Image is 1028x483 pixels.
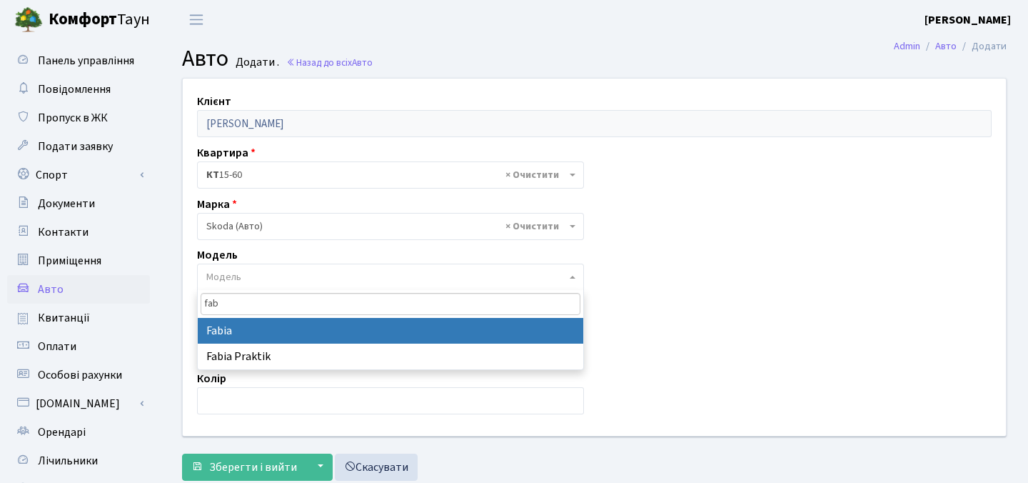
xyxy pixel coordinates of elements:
span: Документи [38,196,95,211]
li: Fabia Praktik [198,344,583,369]
a: [PERSON_NAME] [924,11,1011,29]
span: Подати заявку [38,139,113,154]
label: Клієнт [197,93,231,110]
span: Лічильники [38,453,98,469]
a: Повідомлення [7,75,150,104]
a: [DOMAIN_NAME] [7,389,150,418]
b: [PERSON_NAME] [924,12,1011,28]
span: Авто [182,42,228,75]
span: <b>КТ</b>&nbsp;&nbsp;&nbsp;&nbsp;15-60 [206,168,566,182]
a: Приміщення [7,247,150,275]
img: logo.png [14,6,43,34]
span: Панель управління [38,53,134,69]
span: Авто [352,56,373,69]
a: Авто [7,275,150,304]
span: Skoda (Авто) [206,219,566,234]
a: Авто [935,39,957,54]
span: Контакти [38,224,89,240]
span: Повідомлення [38,81,111,97]
a: Лічильники [7,447,150,475]
a: Орендарі [7,418,150,447]
label: Колір [197,370,226,387]
label: Марка [197,196,237,213]
a: Подати заявку [7,132,150,161]
a: Назад до всіхАвто [286,56,373,69]
a: Квитанції [7,304,150,332]
span: Авто [38,282,64,297]
a: Особові рахунки [7,361,150,389]
span: Таун [49,8,150,32]
span: Видалити всі елементи [505,168,559,182]
span: Приміщення [38,253,101,269]
label: Квартира [197,144,256,161]
span: Зберегти і вийти [209,459,297,475]
li: Додати [957,39,1007,54]
a: Документи [7,189,150,218]
a: Панель управління [7,46,150,75]
span: Орендарі [38,424,86,440]
a: Оплати [7,332,150,361]
button: Переключити навігацію [178,8,214,31]
a: Пропуск в ЖК [7,104,150,132]
a: Admin [894,39,920,54]
span: Особові рахунки [38,367,122,383]
nav: breadcrumb [872,31,1028,61]
li: Fabia [198,318,583,344]
span: Видалити всі елементи [505,219,559,234]
span: Skoda (Авто) [197,213,584,240]
label: Модель [197,247,238,264]
span: Пропуск в ЖК [38,110,108,126]
span: Модель [206,270,241,284]
b: Комфорт [49,8,117,31]
a: Контакти [7,218,150,247]
span: Оплати [38,339,76,354]
span: Квитанції [38,310,90,326]
a: Спорт [7,161,150,189]
button: Зберегти і вийти [182,454,306,481]
span: <b>КТ</b>&nbsp;&nbsp;&nbsp;&nbsp;15-60 [197,161,584,189]
b: КТ [206,168,219,182]
small: Додати . [233,56,279,69]
a: Скасувати [335,454,418,481]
